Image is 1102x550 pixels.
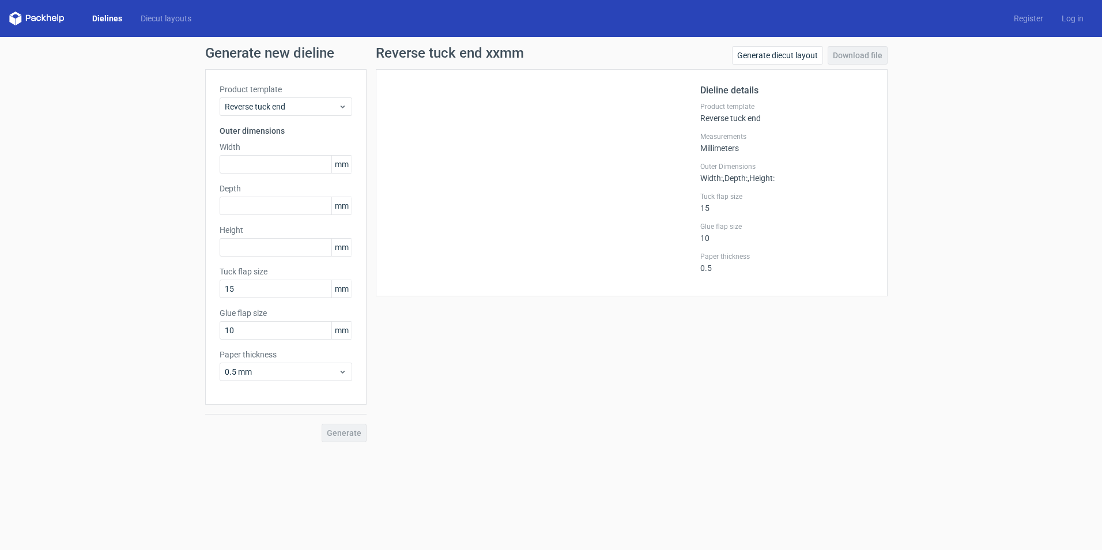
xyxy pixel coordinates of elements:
[700,132,873,141] label: Measurements
[723,174,748,183] span: , Depth :
[205,46,897,60] h1: Generate new dieline
[331,322,352,339] span: mm
[700,132,873,153] div: Millimeters
[700,102,873,111] label: Product template
[331,197,352,214] span: mm
[331,239,352,256] span: mm
[220,349,352,360] label: Paper thickness
[220,224,352,236] label: Height
[700,174,723,183] span: Width :
[220,141,352,153] label: Width
[220,183,352,194] label: Depth
[331,280,352,297] span: mm
[700,84,873,97] h2: Dieline details
[700,252,873,273] div: 0.5
[331,156,352,173] span: mm
[220,266,352,277] label: Tuck flap size
[700,162,873,171] label: Outer Dimensions
[225,101,338,112] span: Reverse tuck end
[1005,13,1052,24] a: Register
[732,46,823,65] a: Generate diecut layout
[700,192,873,201] label: Tuck flap size
[83,13,131,24] a: Dielines
[220,84,352,95] label: Product template
[220,125,352,137] h3: Outer dimensions
[700,222,873,243] div: 10
[376,46,524,60] h1: Reverse tuck end xxmm
[131,13,201,24] a: Diecut layouts
[700,102,873,123] div: Reverse tuck end
[700,252,873,261] label: Paper thickness
[700,192,873,213] div: 15
[1052,13,1093,24] a: Log in
[748,174,775,183] span: , Height :
[700,222,873,231] label: Glue flap size
[220,307,352,319] label: Glue flap size
[225,366,338,378] span: 0.5 mm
